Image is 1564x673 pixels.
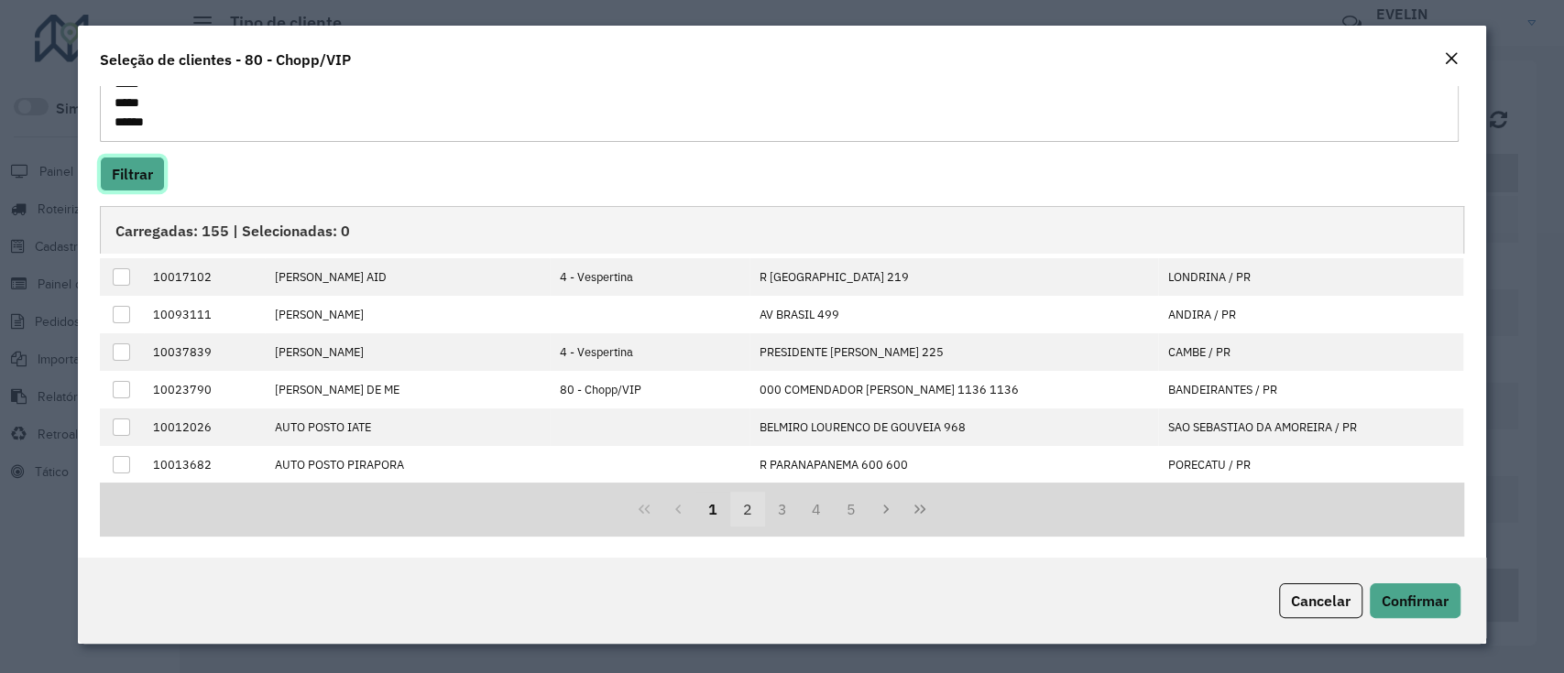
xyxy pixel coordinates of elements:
[1444,51,1459,66] em: Fechar
[100,49,351,71] h4: Seleção de clientes - 80 - Chopp/VIP
[100,206,1463,254] div: Carregadas: 155 | Selecionadas: 0
[265,408,550,446] td: AUTO POSTO IATE
[834,492,869,526] button: 5
[265,333,550,371] td: [PERSON_NAME]
[1158,408,1463,446] td: SAO SEBASTIAO DA AMOREIRA / PR
[144,258,266,296] td: 10017102
[695,492,730,526] button: 1
[1382,592,1449,610] span: Confirmar
[550,258,749,296] td: 4 - Vespertina
[749,333,1158,371] td: PRESIDENTE [PERSON_NAME] 225
[1158,446,1463,483] td: PORECATU / PR
[100,157,165,191] button: Filtrar
[144,333,266,371] td: 10037839
[1291,592,1351,610] span: Cancelar
[749,258,1158,296] td: R [GEOGRAPHIC_DATA] 219
[749,371,1158,408] td: 000 COMENDADOR [PERSON_NAME] 1136 1136
[265,296,550,333] td: [PERSON_NAME]
[749,296,1158,333] td: AV BRASIL 499
[265,258,550,296] td: [PERSON_NAME] AID
[1158,333,1463,371] td: CAMBE / PR
[902,492,937,526] button: Last Page
[765,492,800,526] button: 3
[144,408,266,446] td: 10012026
[550,333,749,371] td: 4 - Vespertina
[144,446,266,483] td: 10013682
[749,446,1158,483] td: R PARANAPANEMA 600 600
[1158,258,1463,296] td: LONDRINA / PR
[265,371,550,408] td: [PERSON_NAME] DE ME
[869,492,903,526] button: Next Page
[1370,583,1460,618] button: Confirmar
[144,371,266,408] td: 10023790
[730,492,765,526] button: 2
[749,408,1158,446] td: BELMIRO LOURENCO DE GOUVEIA 968
[1438,48,1464,71] button: Close
[550,371,749,408] td: 80 - Chopp/VIP
[799,492,834,526] button: 4
[144,296,266,333] td: 10093111
[1158,371,1463,408] td: BANDEIRANTES / PR
[265,446,550,483] td: AUTO POSTO PIRAPORA
[1158,296,1463,333] td: ANDIRA / PR
[1279,583,1362,618] button: Cancelar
